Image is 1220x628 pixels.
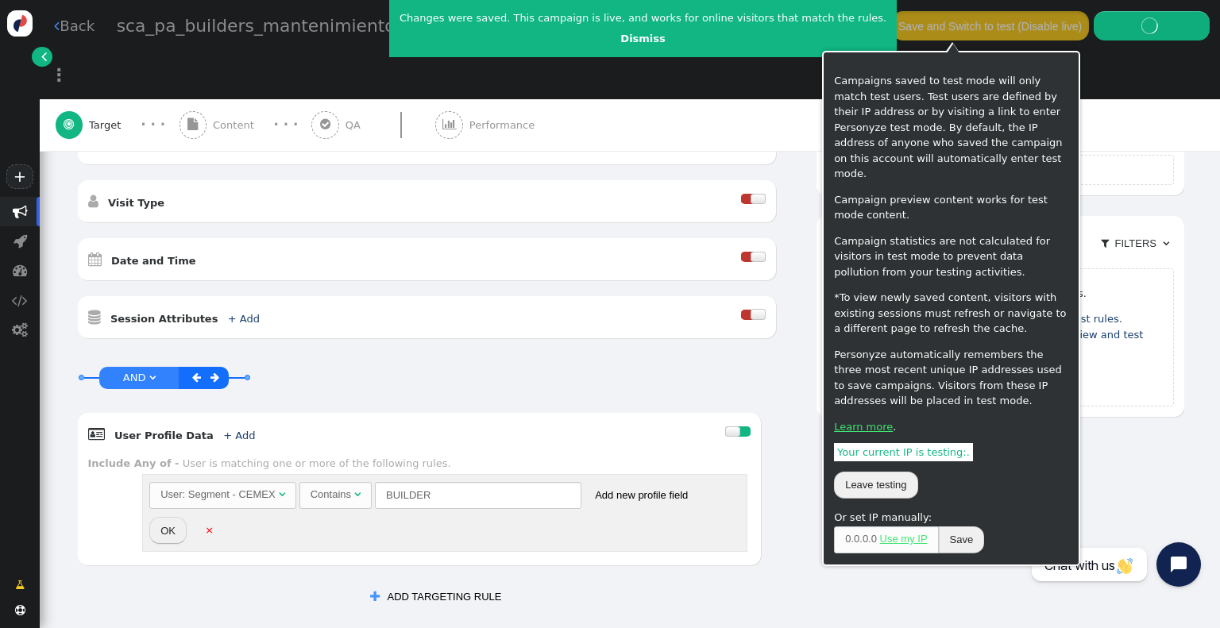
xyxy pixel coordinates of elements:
a:  Session Attributes + Add [88,313,284,325]
span:  [370,591,380,603]
span: . . . [834,526,938,553]
a: × [203,522,216,536]
span: 0 [854,533,859,545]
a:  Date and Time [88,255,220,267]
span:  [15,605,25,615]
a:  QA [311,99,435,152]
span:  [88,194,98,209]
span:  [13,263,28,278]
span:  [354,489,361,499]
a: Learn more [834,421,893,433]
span: Performance [469,118,541,133]
button: Add new profile field [585,482,698,509]
span:  [320,118,330,130]
b: Session Attributes [110,313,218,325]
span: Content [213,118,261,133]
div: Or set IP manually: [834,510,1068,526]
span:  [12,322,28,337]
a:  Visit Type [88,197,188,209]
span:  [13,204,28,219]
span:  [1163,238,1169,249]
span:  [149,372,156,383]
b: Include Any of - [88,457,180,469]
span:  [279,489,285,499]
span: AND [123,372,146,383]
a:  [189,368,207,387]
span:  [210,372,219,383]
span: Filters [1112,237,1160,249]
span:  [54,18,60,33]
button: Save [939,526,985,553]
span:  [88,252,102,267]
p: . [834,419,1068,435]
span:  [192,372,201,383]
a:  User Profile Data + Add [88,430,280,441]
p: Personyze automatically remembers the three most recent unique IP addresses used to save campaign... [834,347,1068,409]
b: Date and Time [111,255,196,267]
span:  [442,118,457,130]
a:  Performance [435,99,568,152]
span: QA [346,118,367,133]
button: OK [149,517,187,544]
button: ADD TARGETING RULE [360,584,512,611]
span: sca_pa_builders_mantenimiento_cemex_go [117,16,492,36]
a:  Filters  [1096,231,1174,256]
span: Target [89,118,127,133]
span:  [64,118,74,130]
a: + Add [223,430,255,441]
span:  [14,233,27,249]
span: 0 [845,533,851,545]
a:  [207,368,226,387]
a:  Target · · · [56,99,180,152]
span:  [187,118,198,130]
b: User Profile Data [114,430,214,441]
span:  [88,426,105,441]
a: + Add [228,313,260,325]
a: + [6,164,33,189]
a: Dismiss [620,33,665,44]
span:  [1101,238,1109,249]
a:  [32,47,52,67]
span: 0 [871,533,877,545]
div: Contains [311,487,351,503]
span:  [15,577,25,593]
a:  Content · · · [180,99,312,152]
a: Use my IP [880,533,928,545]
a: Back [54,15,95,37]
p: Campaign statistics are not calculated for visitors in test mode to prevent data pollution from y... [834,233,1068,280]
div: · · · [273,115,298,135]
div: · · · [141,115,165,135]
span:  [12,293,28,308]
p: *To view newly saved content, visitors with existing sessions must refresh or navigate to a diffe... [834,290,1068,337]
span: Your current IP is testing: . [834,443,973,461]
div: User: Segment - CEMEX [160,487,276,503]
p: Campaign preview content works for test mode content. [834,192,1068,223]
button: Save and Switch to test (Disable live) [892,11,1089,40]
button: Leave testing [834,472,917,499]
a:  [5,572,35,599]
a: AND  [120,368,159,387]
div: User is matching one or more of the following rules. [183,457,451,469]
b: Visit Type [108,197,164,209]
span:  [41,48,47,64]
span:  [88,310,101,325]
span: 0 [863,533,868,545]
img: logo-icon.svg [7,10,33,37]
a: ⋮ [40,52,78,98]
p: Campaigns saved to test mode will only match test users. Test users are defined by their IP addre... [834,73,1068,182]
